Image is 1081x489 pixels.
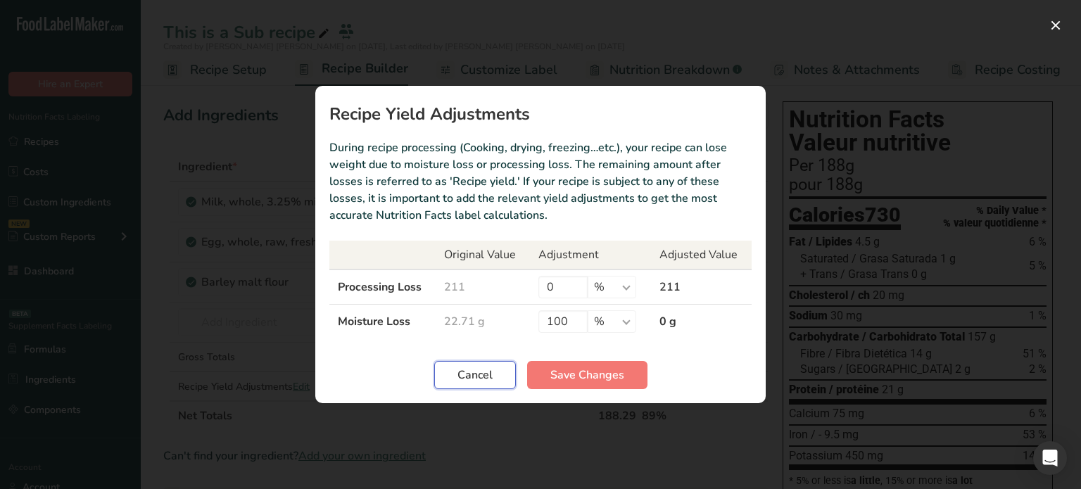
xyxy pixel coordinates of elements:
[436,269,529,305] td: 211
[651,305,752,339] td: 0 g
[1033,441,1067,475] div: Open Intercom Messenger
[329,269,436,305] td: Processing Loss
[550,367,624,383] span: Save Changes
[329,305,436,339] td: Moisture Loss
[651,269,752,305] td: 211
[527,361,647,389] button: Save Changes
[530,241,652,269] th: Adjustment
[329,106,752,122] h1: Recipe Yield Adjustments
[436,241,529,269] th: Original Value
[457,367,493,383] span: Cancel
[329,139,752,224] p: During recipe processing (Cooking, drying, freezing…etc.), your recipe can lose weight due to moi...
[434,361,516,389] button: Cancel
[436,305,529,339] td: 22.71 g
[651,241,752,269] th: Adjusted Value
